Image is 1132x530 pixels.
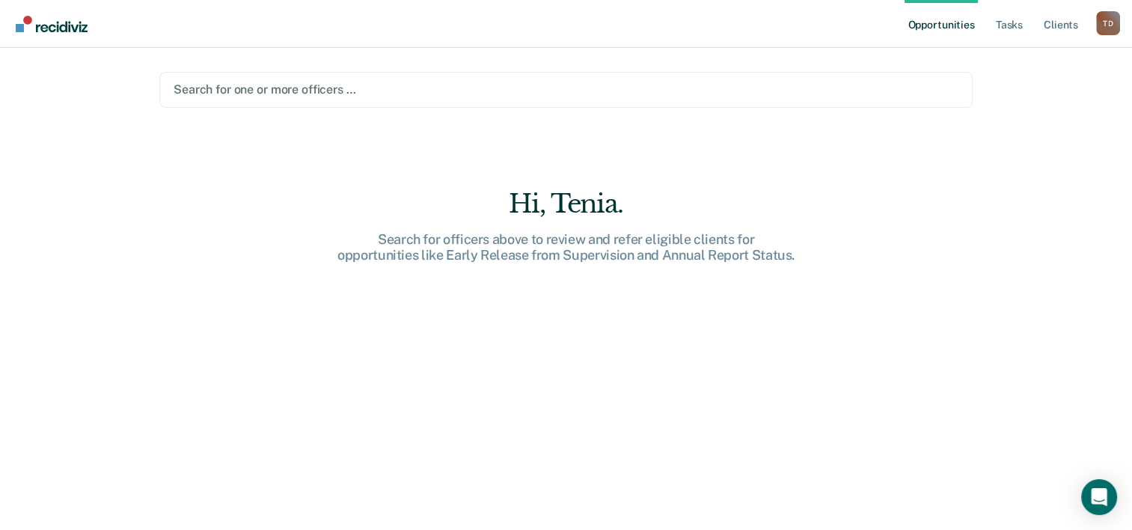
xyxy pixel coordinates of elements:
div: Hi, Tenia. [327,189,806,219]
div: T D [1096,11,1120,35]
img: Recidiviz [16,16,88,32]
button: Profile dropdown button [1096,11,1120,35]
div: Search for officers above to review and refer eligible clients for opportunities like Early Relea... [327,231,806,264]
div: Open Intercom Messenger [1081,479,1117,515]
